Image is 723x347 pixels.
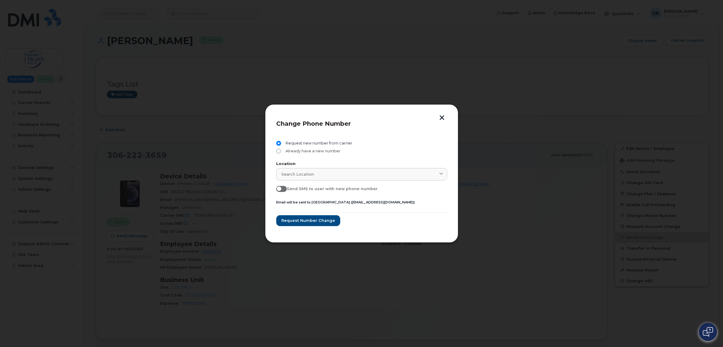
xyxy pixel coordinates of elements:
[281,171,314,177] span: Search location
[276,200,415,204] small: Email will be sent to [GEOGRAPHIC_DATA] ([EMAIL_ADDRESS][DOMAIN_NAME])
[283,141,353,146] span: Request new number from carrier
[281,218,335,223] span: Request number change
[276,149,281,154] input: Already have a new number
[276,141,281,146] input: Request new number from carrier
[703,327,713,337] img: Open chat
[276,215,340,226] button: Request number change
[276,168,447,180] a: Search location
[276,120,351,127] span: Change Phone Number
[276,162,447,166] label: Location
[276,186,281,191] input: Send SMS to user with new phone number
[283,149,341,154] span: Already have a new number
[287,186,378,191] span: Send SMS to user with new phone number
